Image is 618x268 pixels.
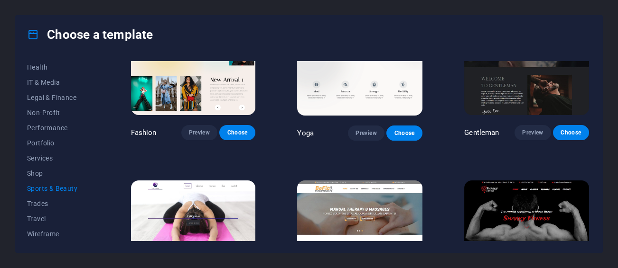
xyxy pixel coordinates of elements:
[27,60,89,75] button: Health
[27,109,89,116] span: Non-Profit
[297,128,314,138] p: Yoga
[356,129,376,137] span: Preview
[219,125,255,140] button: Choose
[27,215,89,223] span: Travel
[27,139,89,147] span: Portfolio
[27,211,89,226] button: Travel
[515,125,551,140] button: Preview
[227,129,248,136] span: Choose
[27,90,89,105] button: Legal & Finance
[27,226,89,241] button: Wireframe
[181,125,217,140] button: Preview
[27,105,89,120] button: Non-Profit
[27,151,89,166] button: Services
[27,200,89,207] span: Trades
[522,129,543,136] span: Preview
[27,166,89,181] button: Shop
[27,94,89,101] span: Legal & Finance
[27,154,89,162] span: Services
[386,125,422,141] button: Choose
[27,27,153,42] h4: Choose a template
[27,63,89,71] span: Health
[464,128,499,137] p: Gentleman
[27,124,89,132] span: Performance
[394,129,415,137] span: Choose
[561,129,581,136] span: Choose
[27,230,89,238] span: Wireframe
[27,196,89,211] button: Trades
[553,125,589,140] button: Choose
[348,125,384,141] button: Preview
[131,128,157,137] p: Fashion
[27,181,89,196] button: Sports & Beauty
[27,120,89,135] button: Performance
[27,79,89,86] span: IT & Media
[27,170,89,177] span: Shop
[27,185,89,192] span: Sports & Beauty
[189,129,210,136] span: Preview
[27,135,89,151] button: Portfolio
[27,75,89,90] button: IT & Media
